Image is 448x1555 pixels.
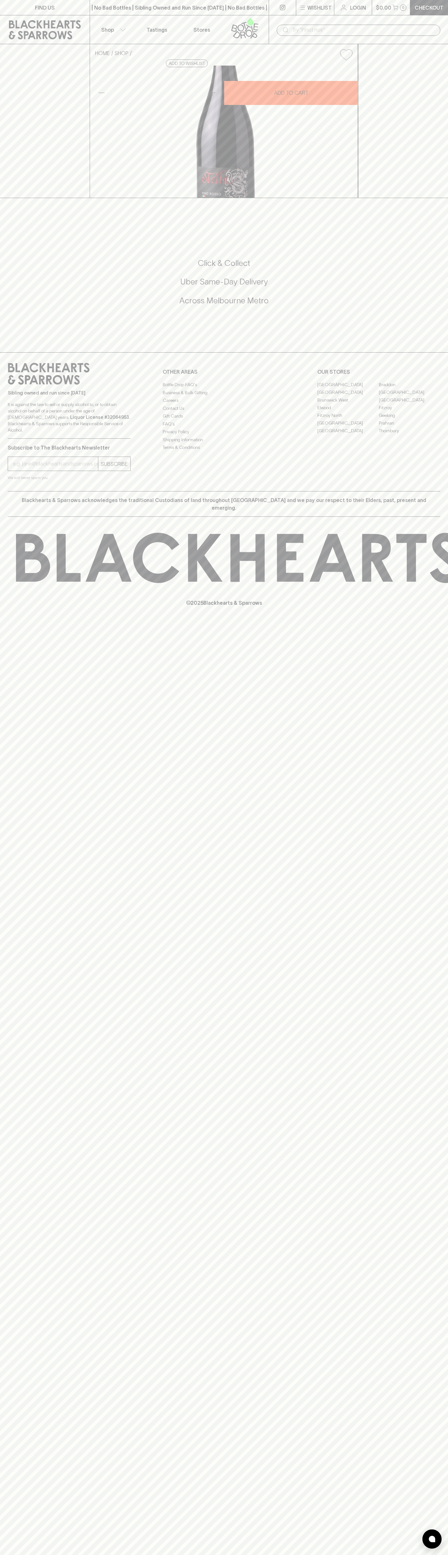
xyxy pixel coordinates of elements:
p: $0.00 [376,4,391,12]
p: Sibling owned and run since [DATE] [8,390,131,396]
div: Call to action block [8,232,440,339]
p: Login [350,4,366,12]
a: Terms & Conditions [163,444,286,451]
h5: Across Melbourne Metro [8,295,440,306]
img: bubble-icon [429,1536,435,1542]
h5: Uber Same-Day Delivery [8,276,440,287]
a: Gift Cards [163,412,286,420]
p: 0 [402,6,404,9]
a: Fitzroy North [317,411,379,419]
p: FIND US [35,4,55,12]
button: Add to wishlist [166,60,208,67]
p: OTHER AREAS [163,368,286,376]
a: Tastings [134,15,179,44]
a: Brunswick West [317,396,379,404]
a: Stores [179,15,224,44]
a: Prahran [379,419,440,427]
input: Try "Pinot noir" [292,25,435,35]
a: Privacy Policy [163,428,286,436]
p: OUR STORES [317,368,440,376]
img: 39828.png [90,66,358,198]
p: Shop [101,26,114,34]
p: Subscribe to The Blackhearts Newsletter [8,444,131,451]
h5: Click & Collect [8,258,440,268]
a: Contact Us [163,404,286,412]
button: ADD TO CART [224,81,358,105]
button: Add to wishlist [338,47,355,63]
a: SHOP [115,50,128,56]
strong: Liquor License #32064953 [70,415,129,420]
button: Shop [90,15,135,44]
p: Checkout [415,4,444,12]
a: Elwood [317,404,379,411]
a: [GEOGRAPHIC_DATA] [317,427,379,435]
p: Stores [193,26,210,34]
a: Bottle Drop FAQ's [163,381,286,389]
a: Careers [163,397,286,404]
p: Tastings [147,26,167,34]
input: e.g. jane@blackheartsandsparrows.com.au [13,459,98,469]
a: [GEOGRAPHIC_DATA] [379,396,440,404]
p: Wishlist [307,4,332,12]
p: SUBSCRIBE [101,460,128,468]
a: [GEOGRAPHIC_DATA] [379,388,440,396]
a: Shipping Information [163,436,286,443]
a: Thornbury [379,427,440,435]
a: FAQ's [163,420,286,428]
p: We will never spam you [8,474,131,481]
a: [GEOGRAPHIC_DATA] [317,419,379,427]
p: Blackhearts & Sparrows acknowledges the traditional Custodians of land throughout [GEOGRAPHIC_DAT... [12,496,436,512]
a: Business & Bulk Gifting [163,389,286,396]
button: SUBSCRIBE [98,457,130,471]
a: Fitzroy [379,404,440,411]
p: ADD TO CART [274,89,308,97]
p: It is against the law to sell or supply alcohol to, or to obtain alcohol on behalf of a person un... [8,401,131,433]
a: Braddon [379,381,440,388]
a: Geelong [379,411,440,419]
a: [GEOGRAPHIC_DATA] [317,381,379,388]
a: [GEOGRAPHIC_DATA] [317,388,379,396]
a: HOME [95,50,110,56]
